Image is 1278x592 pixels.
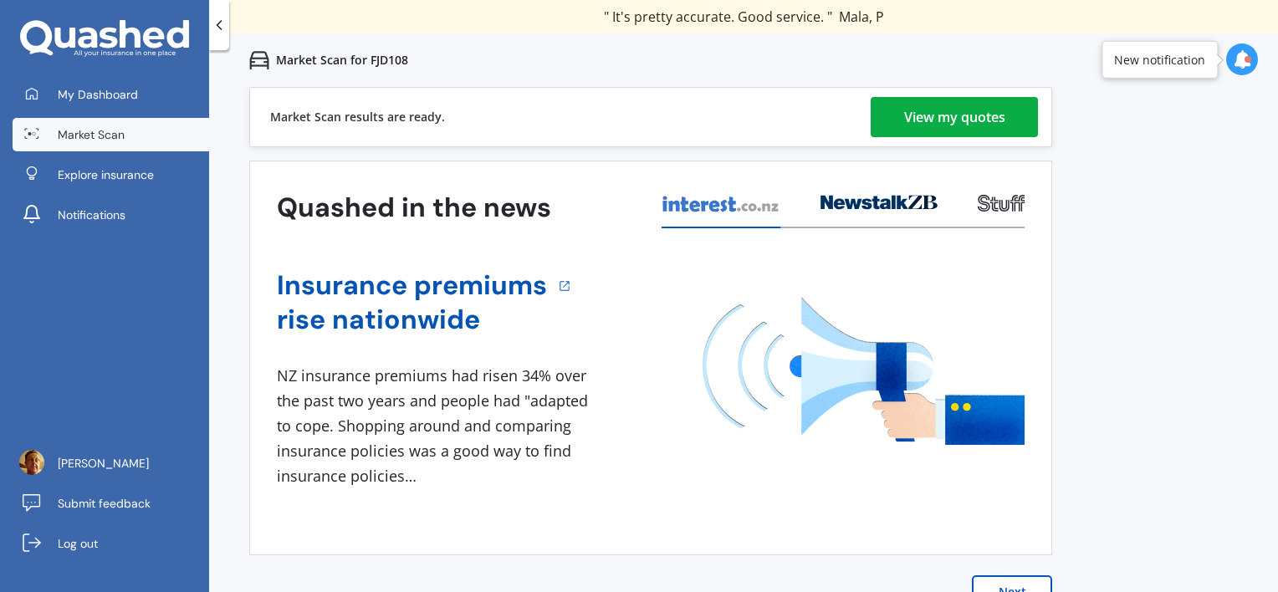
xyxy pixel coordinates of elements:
a: rise nationwide [277,303,547,337]
a: Insurance premiums [277,268,547,303]
img: car.f15378c7a67c060ca3f3.svg [249,50,269,70]
div: Market Scan results are ready. [270,88,445,146]
span: Notifications [58,207,125,223]
img: ACg8ocILnOGApup-3IfVyVgNWt1TQzUtCdFfenkuKEwGYLrDQjWiJ3Qe=s96-c [19,450,44,475]
a: Log out [13,527,209,560]
a: [PERSON_NAME] [13,447,209,480]
span: My Dashboard [58,86,138,103]
a: Explore insurance [13,158,209,191]
img: media image [703,297,1025,445]
a: Notifications [13,198,209,232]
span: Explore insurance [58,166,154,183]
a: Submit feedback [13,487,209,520]
span: Market Scan [58,126,125,143]
span: [PERSON_NAME] [58,455,149,472]
p: Market Scan for FJD108 [276,52,408,69]
div: NZ insurance premiums had risen 34% over the past two years and people had "adapted to cope. Shop... [277,364,595,488]
div: New notification [1114,51,1205,68]
a: View my quotes [871,97,1038,137]
div: View my quotes [904,97,1005,137]
span: Submit feedback [58,495,151,512]
span: Log out [58,535,98,552]
a: Market Scan [13,118,209,151]
a: My Dashboard [13,78,209,111]
h3: Quashed in the news [277,191,551,225]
